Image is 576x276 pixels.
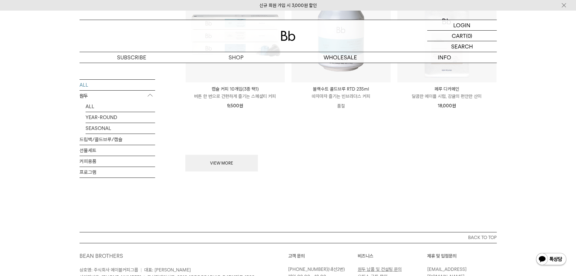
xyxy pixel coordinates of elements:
a: ALL [86,101,155,111]
p: 페루 디카페인 [397,85,496,93]
span: 9,500 [227,103,243,108]
a: 드립백/콜드브루/캡슐 [80,134,155,145]
p: CART [452,31,466,41]
a: 선물세트 [80,145,155,155]
span: 상호명: 주식회사 에이블커피그룹 [80,267,138,273]
p: 비즈니스 [358,252,427,260]
a: ALL [80,79,155,90]
a: 캡슐 커피 10개입(3종 택1) 버튼 한 번으로 간편하게 즐기는 스페셜티 커피 [186,85,285,100]
p: LOGIN [453,20,470,30]
p: 따자마자 즐기는 빈브라더스 커피 [291,93,391,100]
a: YEAR-ROUND [86,112,155,122]
p: (내선2번) [288,266,355,273]
button: VIEW MORE [185,155,258,172]
a: 블랙수트 콜드브루 RTD 235ml 따자마자 즐기는 빈브라더스 커피 [291,85,391,100]
span: 18,000 [438,103,456,108]
p: 원두 [80,90,155,101]
a: 페루 디카페인 달콤한 메이플 시럽, 감귤의 편안한 산미 [397,85,496,100]
a: 원두 납품 및 컨설팅 문의 [358,267,402,272]
a: 신규 회원 가입 시 3,000원 할인 [259,3,317,8]
a: LOGIN [427,20,497,31]
p: 블랙수트 콜드브루 RTD 235ml [291,85,391,93]
p: (0) [466,31,472,41]
span: 원 [452,103,456,108]
span: 대표: [PERSON_NAME] [144,267,191,273]
p: 캡슐 커피 10개입(3종 택1) [186,85,285,93]
p: INFO [392,52,497,63]
a: SEASONAL [86,123,155,133]
img: 카카오톡 채널 1:1 채팅 버튼 [535,252,567,267]
a: SHOP [184,52,288,63]
p: 고객 문의 [288,252,358,260]
p: WHOLESALE [288,52,392,63]
a: 프로그램 [80,167,155,177]
p: SEARCH [451,41,473,52]
a: SUBSCRIBE [80,52,184,63]
button: BACK TO TOP [80,232,497,243]
span: 원 [239,103,243,108]
span: | [141,267,142,273]
a: 커피용품 [80,156,155,166]
a: CART (0) [427,31,497,41]
p: 달콤한 메이플 시럽, 감귤의 편안한 산미 [397,93,496,100]
a: [PHONE_NUMBER] [288,267,328,272]
p: 제휴 및 입점문의 [427,252,497,260]
p: 품절 [291,100,391,112]
a: BEAN BROTHERS [80,253,123,259]
p: 버튼 한 번으로 간편하게 즐기는 스페셜티 커피 [186,93,285,100]
img: 로고 [281,31,295,41]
